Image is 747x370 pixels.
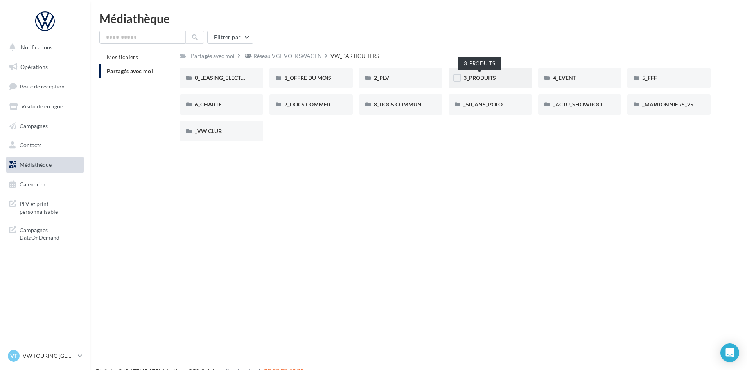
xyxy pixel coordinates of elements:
[21,44,52,51] span: Notifications
[195,101,222,108] span: 6_CHARTE
[107,68,153,74] span: Partagés avec moi
[20,63,48,70] span: Opérations
[5,39,82,56] button: Notifications
[20,122,48,129] span: Campagnes
[5,98,85,115] a: Visibilité en ligne
[20,161,52,168] span: Médiathèque
[330,52,379,60] div: VW_PARTICULIERS
[5,59,85,75] a: Opérations
[458,57,501,70] div: 3_PRODUITS
[20,181,46,188] span: Calendrier
[463,74,496,81] span: 3_PRODUITS
[20,83,65,90] span: Boîte de réception
[253,52,322,60] div: Réseau VGF VOLKSWAGEN
[720,343,739,362] div: Open Intercom Messenger
[5,195,85,218] a: PLV et print personnalisable
[284,101,347,108] span: 7_DOCS COMMERCIAUX
[463,101,503,108] span: _50_ANS_POLO
[5,137,85,153] a: Contacts
[20,199,81,215] span: PLV et print personnalisable
[5,157,85,173] a: Médiathèque
[191,52,235,60] div: Partagés avec moi
[23,352,75,360] p: VW TOURING [GEOGRAPHIC_DATA]
[5,222,85,245] a: Campagnes DataOnDemand
[553,74,576,81] span: 4_EVENT
[20,225,81,242] span: Campagnes DataOnDemand
[195,74,257,81] span: 0_LEASING_ELECTRIQUE
[5,176,85,193] a: Calendrier
[374,74,389,81] span: 2_PLV
[99,13,738,24] div: Médiathèque
[195,128,222,134] span: _VW CLUB
[21,103,63,110] span: Visibilité en ligne
[5,118,85,134] a: Campagnes
[5,78,85,95] a: Boîte de réception
[6,348,84,363] a: VT VW TOURING [GEOGRAPHIC_DATA]
[642,74,657,81] span: 5_FFF
[10,352,17,360] span: VT
[207,31,253,44] button: Filtrer par
[642,101,693,108] span: _MARRONNIERS_25
[20,142,41,148] span: Contacts
[553,101,607,108] span: _ACTU_SHOWROOM
[284,74,331,81] span: 1_OFFRE DU MOIS
[107,54,138,60] span: Mes fichiers
[374,101,444,108] span: 8_DOCS COMMUNICATION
